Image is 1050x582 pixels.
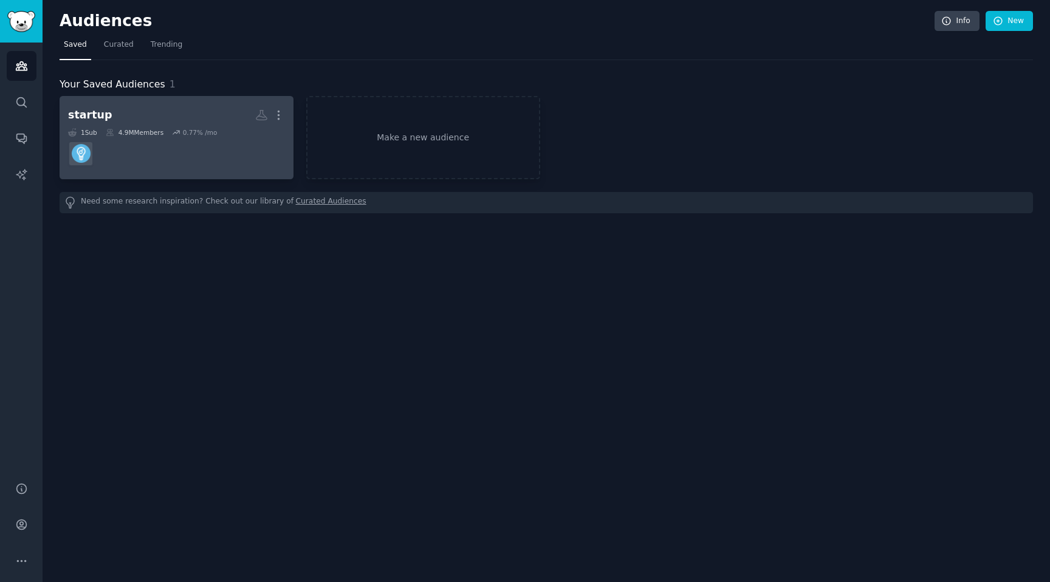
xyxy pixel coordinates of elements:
a: Curated Audiences [296,196,366,209]
div: Need some research inspiration? Check out our library of [60,192,1033,213]
a: Curated [100,35,138,60]
a: startup1Sub4.9MMembers0.77% /moEntrepreneur [60,96,293,179]
a: Trending [146,35,187,60]
a: Info [935,11,980,32]
div: 1 Sub [68,128,97,137]
div: 4.9M Members [106,128,163,137]
span: Curated [104,39,134,50]
a: Make a new audience [306,96,540,179]
img: GummySearch logo [7,11,35,32]
span: Your Saved Audiences [60,77,165,92]
div: 0.77 % /mo [183,128,218,137]
span: Trending [151,39,182,50]
img: Entrepreneur [72,144,91,163]
a: Saved [60,35,91,60]
h2: Audiences [60,12,935,31]
span: Saved [64,39,87,50]
a: New [986,11,1033,32]
div: startup [68,108,112,123]
span: 1 [170,78,176,90]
